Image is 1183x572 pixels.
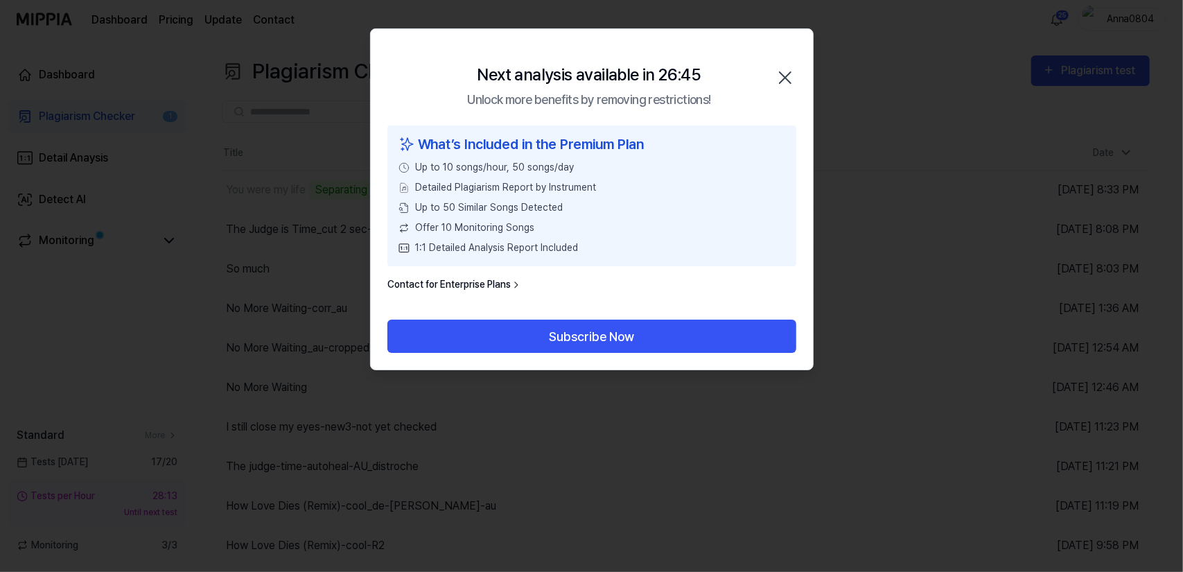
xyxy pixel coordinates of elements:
[415,241,578,255] span: 1:1 Detailed Analysis Report Included
[398,182,410,193] img: File Select
[415,160,574,175] span: Up to 10 songs/hour, 50 songs/day
[398,134,415,155] img: sparkles icon
[415,220,534,235] span: Offer 10 Monitoring Songs
[415,200,563,215] span: Up to 50 Similar Songs Detected
[387,277,522,292] a: Contact for Enterprise Plans
[477,62,701,87] div: Next analysis available in 26:45
[398,134,785,155] div: What’s Included in the Premium Plan
[415,180,596,195] span: Detailed Plagiarism Report by Instrument
[467,90,710,109] div: Unlock more benefits by removing restrictions!
[387,320,796,353] button: Subscribe Now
